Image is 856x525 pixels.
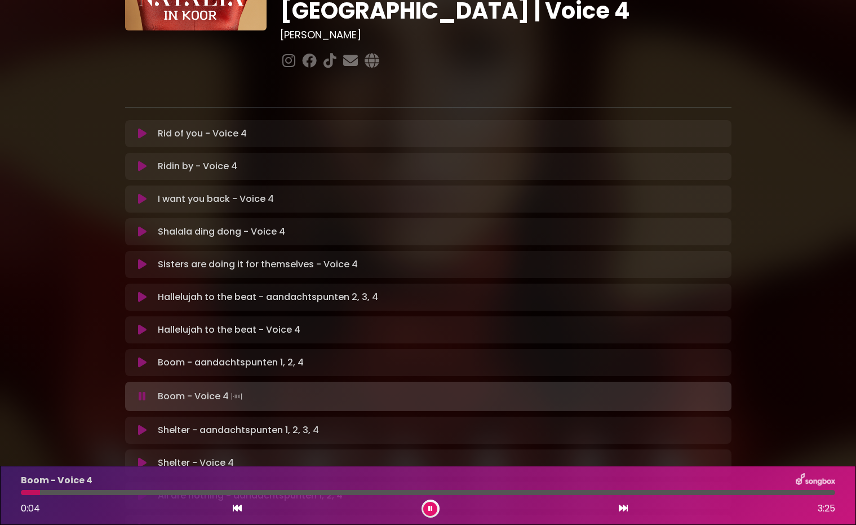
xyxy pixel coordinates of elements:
[158,389,245,404] p: Boom - Voice 4
[280,29,731,41] h3: [PERSON_NAME]
[158,258,358,271] p: Sisters are doing it for themselves - Voice 4
[229,389,245,404] img: waveform4.gif
[158,225,285,239] p: Shalala ding dong - Voice 4
[158,160,237,173] p: Ridin by - Voice 4
[818,502,835,515] span: 3:25
[158,192,274,206] p: I want you back - Voice 4
[158,290,378,304] p: Hallelujah to the beat - aandachtspunten 2, 3, 4
[158,356,304,369] p: Boom - aandachtspunten 1, 2, 4
[158,323,300,337] p: Hallelujah to the beat - Voice 4
[21,502,40,515] span: 0:04
[158,456,234,470] p: Shelter - Voice 4
[21,474,92,487] p: Boom - Voice 4
[796,473,835,488] img: songbox-logo-white.png
[158,423,319,437] p: Shelter - aandachtspunten 1, 2, 3, 4
[158,127,247,140] p: Rid of you - Voice 4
